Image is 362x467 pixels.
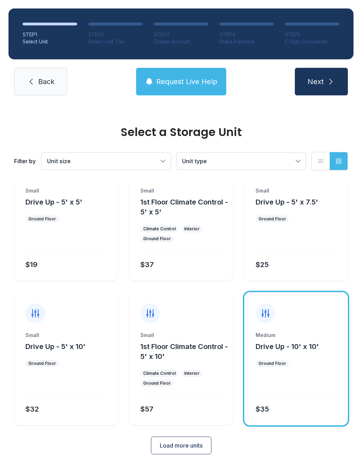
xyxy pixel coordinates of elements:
div: Ground Floor [258,361,286,366]
div: E-Sign Documents [285,38,339,45]
div: STEP 5 [285,31,339,38]
div: Medium [256,332,337,339]
div: Small [256,187,337,194]
div: STEP 2 [88,31,143,38]
span: 1st Floor Climate Control - 5' x 5' [140,198,228,216]
button: Drive Up - 10' x 10' [256,342,319,351]
div: $37 [140,260,154,270]
button: Unit type [176,153,306,170]
button: 1st Floor Climate Control - 5' x 10' [140,342,230,361]
span: Drive Up - 5' x 7.5' [256,198,318,206]
span: Back [38,77,54,87]
div: STEP 3 [154,31,208,38]
span: Unit type [182,158,207,165]
div: Select a Storage Unit [14,126,348,138]
div: Ground Floor [28,361,56,366]
div: Ground Floor [143,236,171,242]
div: Interior [184,371,199,376]
div: Ground Floor [28,216,56,222]
button: Unit size [41,153,171,170]
div: Small [140,332,221,339]
span: Request Live Help [156,77,217,87]
div: Small [25,332,106,339]
button: 1st Floor Climate Control - 5' x 5' [140,197,230,217]
div: STEP 4 [220,31,274,38]
div: Small [140,187,221,194]
span: Unit size [47,158,71,165]
span: Next [308,77,324,87]
span: Drive Up - 5' x 5' [25,198,82,206]
div: Small [25,187,106,194]
button: Drive Up - 5' x 5' [25,197,82,207]
div: Make Payment [220,38,274,45]
div: Ground Floor [258,216,286,222]
span: Load more units [160,441,203,450]
div: Interior [184,226,199,232]
div: Climate Control [143,371,176,376]
div: Select Unit Tier [88,38,143,45]
button: Drive Up - 5' x 7.5' [256,197,318,207]
div: $25 [256,260,269,270]
div: Create Account [154,38,208,45]
div: Climate Control [143,226,176,232]
div: Select Unit [23,38,77,45]
div: $32 [25,404,39,414]
span: 1st Floor Climate Control - 5' x 10' [140,342,228,361]
div: $57 [140,404,153,414]
div: STEP 1 [23,31,77,38]
div: Ground Floor [143,380,171,386]
div: $35 [256,404,269,414]
div: $19 [25,260,37,270]
button: Drive Up - 5' x 10' [25,342,86,351]
div: Filter by [14,157,36,165]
